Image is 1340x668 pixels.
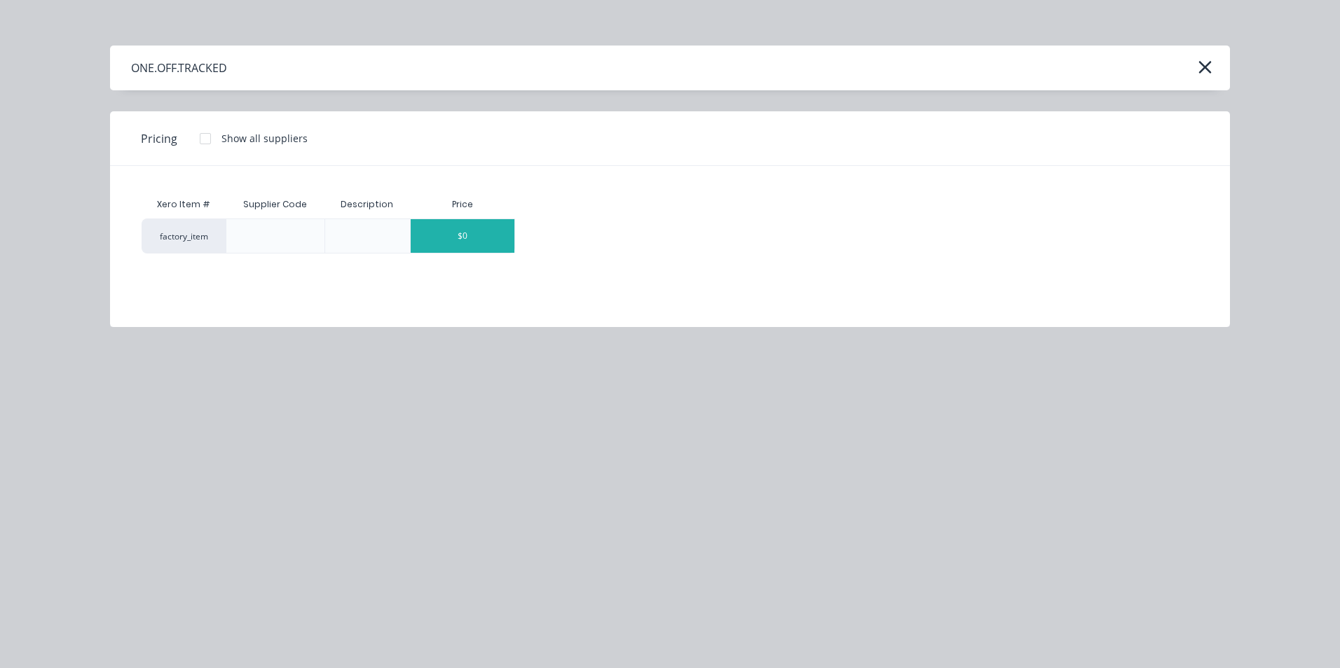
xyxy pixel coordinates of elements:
div: Xero Item # [142,190,226,218]
span: Pricing [141,130,177,147]
div: factory_item [142,218,226,253]
div: Price [410,190,515,218]
div: ONE.OFF.TRACKED [131,60,227,76]
div: Supplier Code [232,187,318,222]
div: $0 [411,219,514,253]
div: Description [329,187,404,222]
div: Show all suppliers [221,131,308,146]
